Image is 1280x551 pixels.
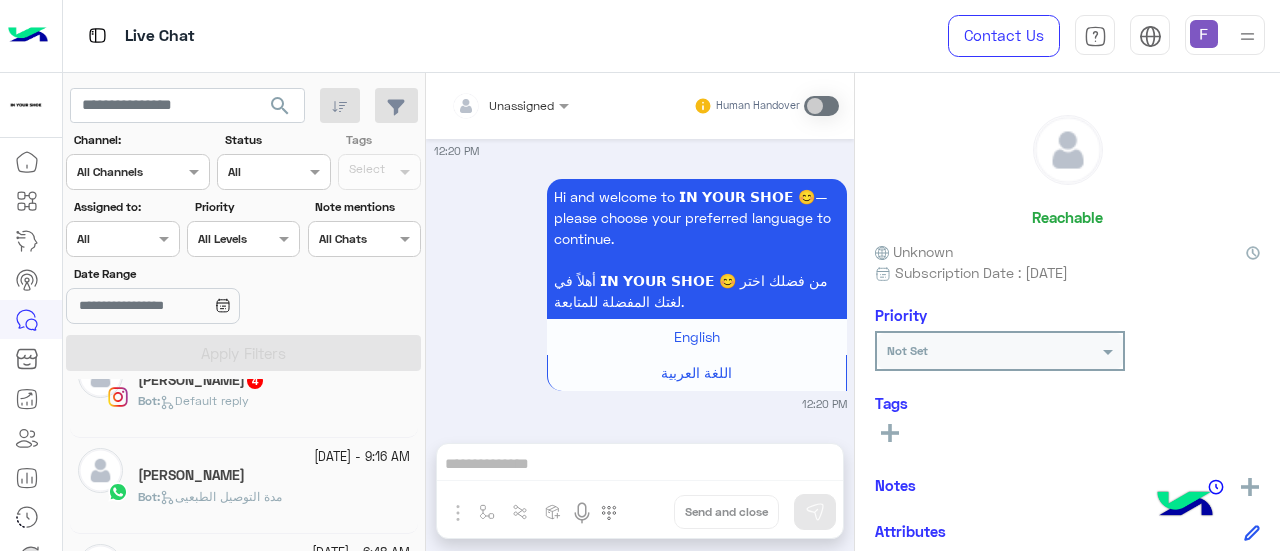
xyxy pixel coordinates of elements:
span: اللغة العربية [661,364,732,381]
button: search [256,88,305,131]
img: Logo [8,15,48,57]
b: : [138,489,160,504]
label: Priority [195,198,298,216]
span: 4 [247,373,263,389]
a: Contact Us [948,15,1060,57]
label: Date Range [74,265,298,283]
small: 12:20 PM [434,143,479,159]
h6: Priority [875,306,927,324]
span: English [674,328,720,345]
h5: Omar Tamer [138,372,265,389]
img: notes [1208,479,1224,495]
img: add [1241,478,1259,496]
img: 923305001092802 [8,87,44,123]
span: Default reply [160,393,249,408]
label: Assigned to: [74,198,177,216]
h6: Notes [875,476,916,494]
label: Status [225,131,328,149]
img: userImage [1190,20,1218,48]
span: Bot [138,489,157,504]
h6: Attributes [875,522,946,540]
label: Note mentions [315,198,418,216]
h5: Kareman [138,467,245,484]
img: profile [1235,24,1260,49]
img: tab [85,23,110,48]
span: مدة التوصيل الطبعيى [160,489,282,504]
a: tab [1075,15,1115,57]
h6: Tags [875,394,1260,412]
img: tab [1084,25,1107,48]
span: Unknown [875,241,953,262]
img: WhatsApp [108,482,128,502]
label: Channel: [74,131,208,149]
small: Human Handover [716,98,800,114]
small: [DATE] - 9:16 AM [314,448,410,467]
span: Subscription Date : [DATE] [895,262,1068,283]
span: search [268,94,292,118]
span: Bot [138,393,157,408]
span: Unassigned [489,98,554,113]
img: defaultAdmin.png [78,448,123,493]
img: defaultAdmin.png [1034,116,1102,184]
b: : [138,393,160,408]
p: Live Chat [125,23,195,50]
button: Apply Filters [66,335,421,371]
img: Instagram [108,387,128,407]
img: tab [1139,25,1162,48]
button: Send and close [674,495,779,529]
small: 12:20 PM [802,396,847,412]
img: hulul-logo.png [1150,471,1220,541]
p: 18/9/2025, 12:20 PM [547,179,847,319]
h6: Reachable [1032,208,1103,226]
